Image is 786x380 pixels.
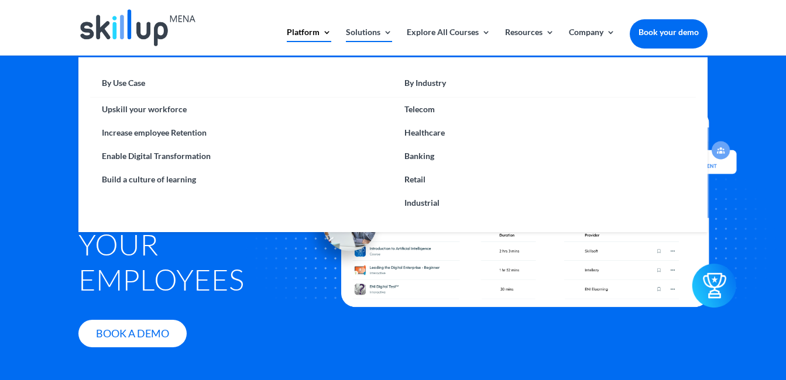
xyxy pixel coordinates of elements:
[346,28,392,56] a: Solutions
[90,168,393,191] a: Build a culture of learning
[393,98,695,121] a: Telecom
[78,320,187,347] a: Book A Demo
[393,75,695,98] a: By Industry
[630,19,708,45] a: Book your demo
[287,28,331,56] a: Platform
[692,272,737,317] img: icon2 - Skillup
[569,28,615,56] a: Company
[302,186,385,270] img: icon - Skillup
[90,121,393,144] a: Increase employee Retention
[505,28,554,56] a: Resources
[393,168,695,191] a: Retail
[90,144,393,168] a: Enable Digital Transformation
[393,144,695,168] a: Banking
[90,98,393,121] a: Upskill your workforce
[80,9,195,46] img: Skillup Mena
[393,121,695,144] a: Healthcare
[90,75,393,98] a: By Use Case
[407,28,490,56] a: Explore All Courses
[393,191,695,215] a: Industrial
[727,324,786,380] iframe: Chat Widget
